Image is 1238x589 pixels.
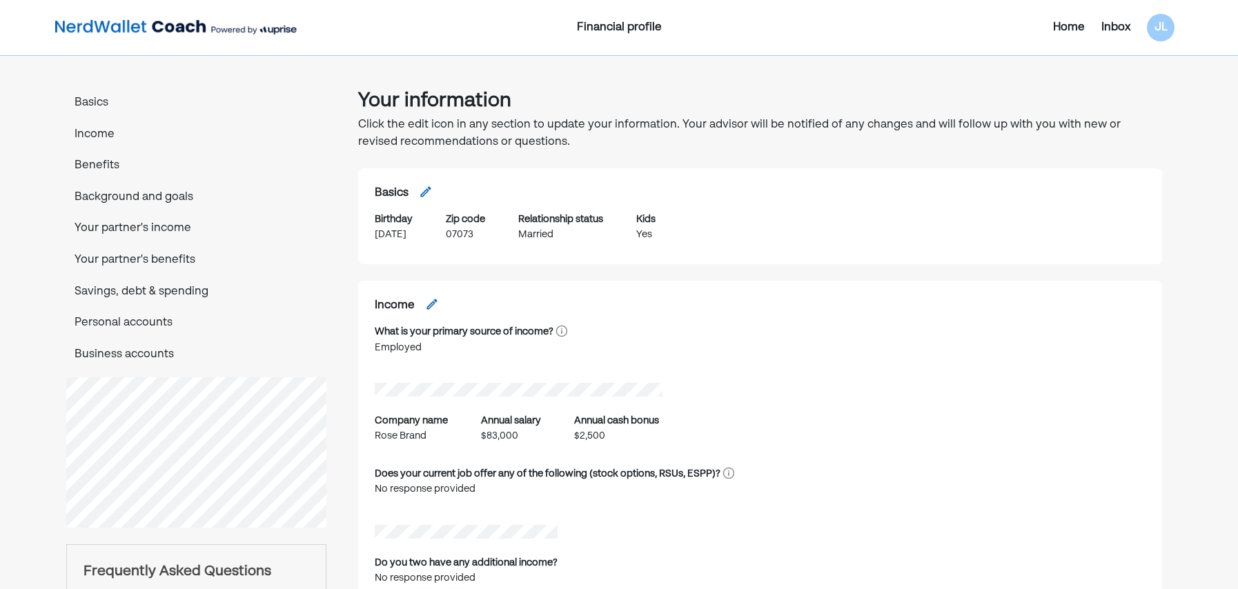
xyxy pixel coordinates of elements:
p: Your partner's income [66,220,326,238]
div: 07073 [446,227,485,242]
p: Benefits [66,157,326,175]
p: Click the edit icon in any section to update your information. Your advisor will be notified of a... [358,117,1163,152]
div: What is your primary source of income? [375,324,553,339]
h2: Income [375,297,415,315]
div: Zip code [446,212,485,227]
p: Savings, debt & spending [66,283,326,301]
p: Business accounts [66,346,326,364]
div: Financial profile [433,19,805,36]
div: Kids [636,212,656,227]
div: Do you two have any additional income? [375,555,558,570]
div: Married [518,227,603,242]
div: No response provided [375,570,558,586]
h1: Your information [358,86,1163,117]
p: Basics [66,94,326,112]
p: Personal accounts [66,315,326,332]
div: JL [1147,14,1175,41]
div: Relationship status [518,212,603,227]
div: [DATE] [375,227,413,242]
p: Background and goals [66,189,326,207]
div: Employed [375,340,567,355]
p: Income [66,126,326,144]
div: Company name [375,413,448,428]
div: Yes [636,227,656,242]
div: Does your current job offer any of the following (stock options, RSUs, ESPP)? [375,466,720,481]
div: Annual cash bonus [574,413,659,428]
div: $83,000 [481,428,541,443]
div: No response provided [375,481,651,497]
div: Home [1053,19,1085,36]
h2: Basics [375,185,409,203]
div: Annual salary [481,413,541,428]
div: $2,500 [574,428,659,443]
p: Your partner's benefits [66,252,326,270]
div: Rose Brand [375,428,448,443]
div: Frequently Asked Questions [83,561,309,582]
div: Inbox [1101,19,1130,36]
div: Birthday [375,212,413,227]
